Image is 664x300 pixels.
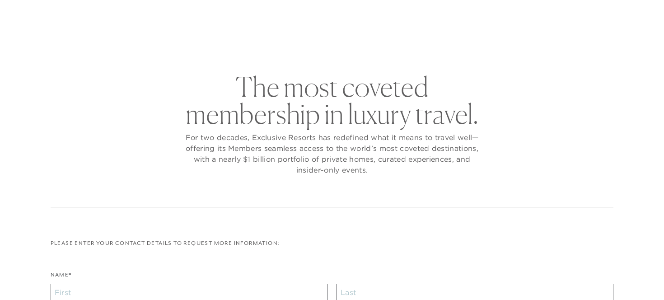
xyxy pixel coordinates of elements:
[228,29,297,55] a: The Collection
[311,29,367,55] a: Membership
[568,10,613,18] a: Member Login
[380,29,435,55] a: Community
[51,239,614,248] p: Please enter your contact details to request more information:
[183,73,481,127] h2: The most coveted membership in luxury travel.
[51,271,72,284] label: Name*
[28,10,67,18] a: Get Started
[183,132,481,175] p: For two decades, Exclusive Resorts has redefined what it means to travel well—offering its Member...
